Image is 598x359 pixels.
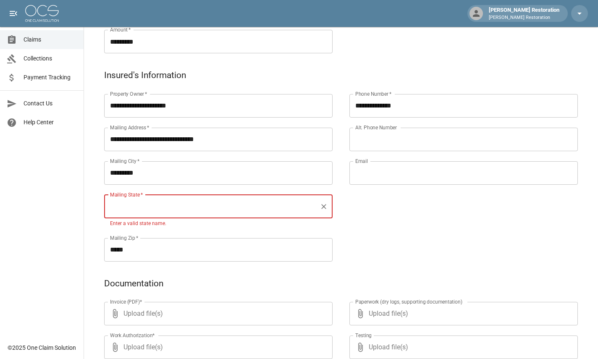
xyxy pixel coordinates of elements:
img: ocs-logo-white-transparent.png [25,5,59,22]
label: Testing [355,332,372,339]
label: Alt. Phone Number [355,124,397,131]
span: Help Center [24,118,77,127]
span: Upload file(s) [369,302,555,325]
label: Phone Number [355,90,391,97]
label: Property Owner [110,90,147,97]
span: Contact Us [24,99,77,108]
label: Mailing Zip [110,234,139,241]
p: [PERSON_NAME] Restoration [489,14,559,21]
label: Work Authorization* [110,332,155,339]
div: [PERSON_NAME] Restoration [485,6,563,21]
span: Upload file(s) [123,335,310,359]
p: Enter a valid state name. [110,220,327,228]
label: Mailing City [110,157,140,165]
label: Invoice (PDF)* [110,298,142,305]
label: Amount [110,26,131,33]
button: open drawer [5,5,22,22]
label: Mailing Address [110,124,149,131]
div: © 2025 One Claim Solution [8,343,76,352]
span: Upload file(s) [123,302,310,325]
label: Email [355,157,368,165]
span: Payment Tracking [24,73,77,82]
span: Collections [24,54,77,63]
button: Clear [318,201,330,212]
span: Upload file(s) [369,335,555,359]
label: Mailing State [110,191,143,198]
span: Claims [24,35,77,44]
label: Paperwork (dry logs, supporting documentation) [355,298,462,305]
